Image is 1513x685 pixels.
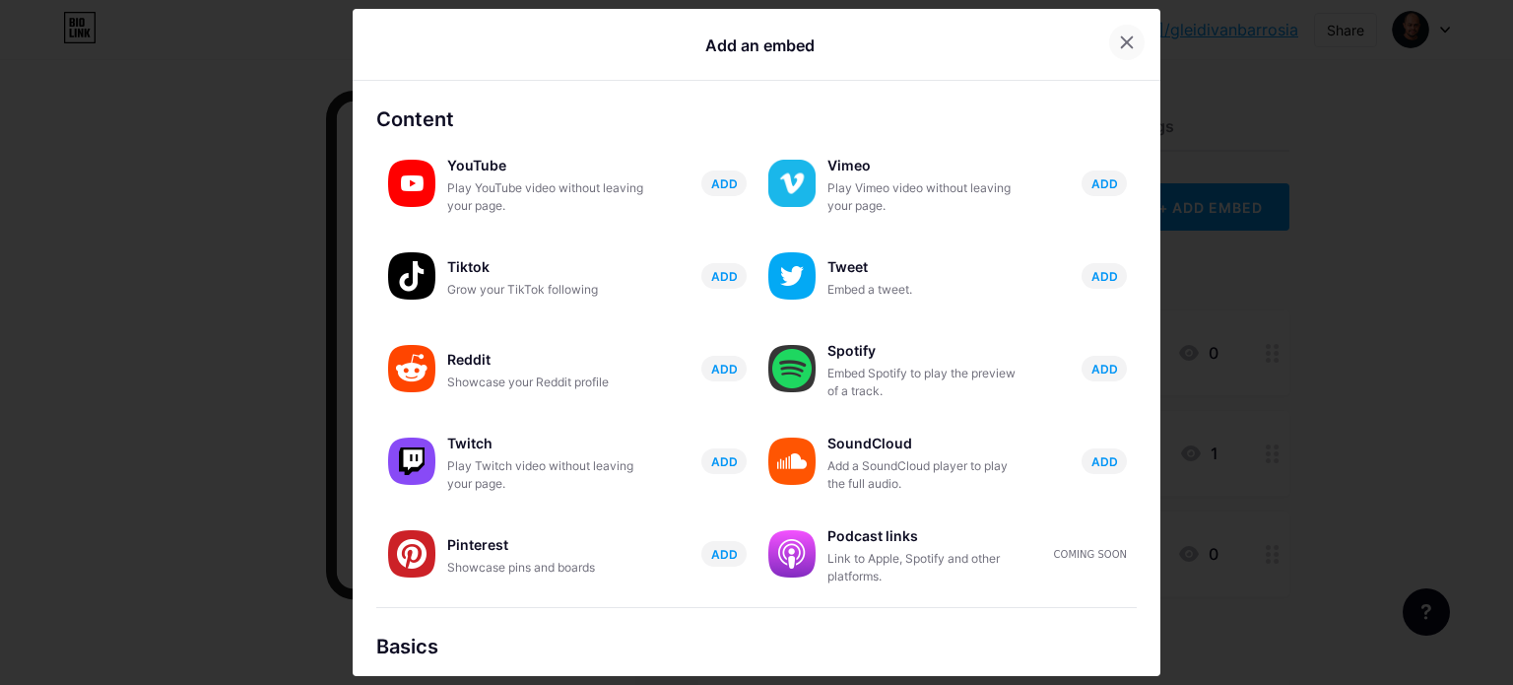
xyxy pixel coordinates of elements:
div: Play YouTube video without leaving your page. [447,179,644,215]
div: Pinterest [447,531,644,559]
div: Vimeo [827,152,1024,179]
img: twitch [388,438,435,485]
span: ADD [711,453,738,470]
span: ADD [1091,268,1118,285]
button: ADD [1082,263,1127,289]
span: ADD [1091,361,1118,377]
button: ADD [701,171,747,196]
img: reddit [388,345,435,392]
div: YouTube [447,152,644,179]
button: ADD [701,263,747,289]
div: Add a SoundCloud player to play the full audio. [827,457,1024,493]
button: ADD [701,541,747,567]
div: Podcast links [827,522,1024,550]
button: ADD [1082,356,1127,381]
div: Embed Spotify to play the preview of a track. [827,365,1024,400]
div: Reddit [447,346,644,374]
div: Tiktok [447,253,644,281]
button: ADD [1082,171,1127,196]
button: ADD [701,448,747,474]
div: Coming soon [1054,547,1127,562]
button: ADD [701,356,747,381]
span: ADD [711,361,738,377]
img: pinterest [388,530,435,578]
div: SoundCloud [827,430,1024,457]
div: Showcase your Reddit profile [447,374,644,391]
img: vimeo [768,160,816,207]
img: podcastlinks [768,530,816,578]
span: ADD [1091,175,1118,192]
div: Showcase pins and boards [447,559,644,577]
div: Spotify [827,337,1024,365]
div: Twitch [447,430,644,457]
div: Grow your TikTok following [447,281,644,299]
div: Play Twitch video without leaving your page. [447,457,644,493]
span: ADD [711,268,738,285]
span: ADD [1091,453,1118,470]
div: Tweet [827,253,1024,281]
img: twitter [768,252,816,300]
img: tiktok [388,252,435,300]
span: ADD [711,175,738,192]
img: spotify [768,345,816,392]
img: youtube [388,160,435,207]
span: ADD [711,546,738,563]
div: Embed a tweet. [827,281,1024,299]
div: Basics [376,632,1137,661]
div: Content [376,104,1137,134]
button: ADD [1082,448,1127,474]
div: Add an embed [705,34,815,57]
div: Play Vimeo video without leaving your page. [827,179,1024,215]
img: soundcloud [768,438,816,485]
div: Link to Apple, Spotify and other platforms. [827,550,1024,585]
